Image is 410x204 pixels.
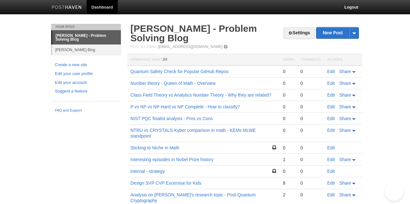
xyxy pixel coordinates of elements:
a: Number theory - Queen of Math - Overview [130,81,215,86]
span: Share [339,128,351,133]
span: Share [339,116,351,121]
span: Share [339,81,351,86]
th: Homepage Views [127,54,280,66]
a: Edit [327,92,335,98]
a: NTRU vs CRYSTALS-Kyber comparison in math - KEMs MLWE standpoint [130,128,256,139]
a: Edit your user profile [55,71,117,77]
img: Posthaven-bar [52,5,82,10]
a: Edit [327,128,335,133]
span: Share [339,104,351,109]
a: Suggest a feature [55,88,117,95]
th: Actions [324,54,362,66]
div: 0 [283,69,294,74]
a: Edit your account [55,79,117,86]
iframe: Help Scout Beacon - Open [385,182,404,201]
a: New Post [316,27,359,38]
a: Edit [327,81,335,86]
div: 0 [301,180,321,186]
a: Edit [327,116,335,121]
a: NIST PQC finalist analysis - Pros vs Cons [130,116,213,121]
a: Quantum Safety Check for Popular GitHub Repos [130,69,228,74]
span: Share [339,157,351,162]
a: P vs NP vs NP-Hard vs NP Complete - How to classify? [130,104,240,109]
div: 0 [301,157,321,162]
div: 2 [283,192,294,198]
div: 0 [301,69,321,74]
a: Create a new site [55,62,117,68]
div: 0 [283,92,294,98]
span: Share [339,192,351,197]
div: 0 [301,127,321,133]
a: Edit [327,169,335,174]
a: internal - strategy [130,169,165,174]
a: Edit [327,157,335,162]
span: Share [339,92,351,98]
div: 0 [283,145,294,151]
span: Share [339,69,351,74]
a: Analysis on [PERSON_NAME]'s research topic - Post-Quantum Cryptography [130,192,256,203]
a: FAQ and Support [55,108,117,113]
span: Share [339,180,351,186]
a: Class Field Theory vs Analytics Number Theory - Why they are related? [130,92,271,98]
a: Edit [327,180,335,186]
a: Edit [327,145,335,150]
a: Edit [327,192,335,197]
div: 0 [301,168,321,174]
div: 0 [283,80,294,86]
a: Edit [327,104,335,109]
span: 24 [163,57,167,62]
a: [EMAIL_ADDRESS][DOMAIN_NAME] [158,44,222,49]
a: [PERSON_NAME] - Problem Solving Blog [52,31,121,44]
div: 0 [301,92,321,98]
th: Views [280,54,297,66]
span: Post by Email [130,45,157,49]
div: 0 [301,80,321,86]
a: Sticking to Niche in Math [130,145,179,150]
a: Interesting episodes in Nobel Prize history [130,157,213,162]
a: [PERSON_NAME] - Problem Solving Blog [130,23,257,43]
div: 0 [283,116,294,121]
a: Design SVP CVP Excersise for Kids [130,180,202,186]
li: Your Sites [51,24,121,30]
div: 0 [301,192,321,198]
a: [PERSON_NAME] Blog [52,44,121,55]
a: Settings [283,27,315,39]
div: 0 [301,145,321,151]
div: 0 [283,168,294,174]
div: 0 [283,127,294,133]
div: 0 [301,104,321,110]
div: 8 [283,180,294,186]
th: Comments [297,54,324,66]
a: Edit [327,69,335,74]
div: 0 [301,116,321,121]
div: 1 [283,157,294,162]
div: 0 [283,104,294,110]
